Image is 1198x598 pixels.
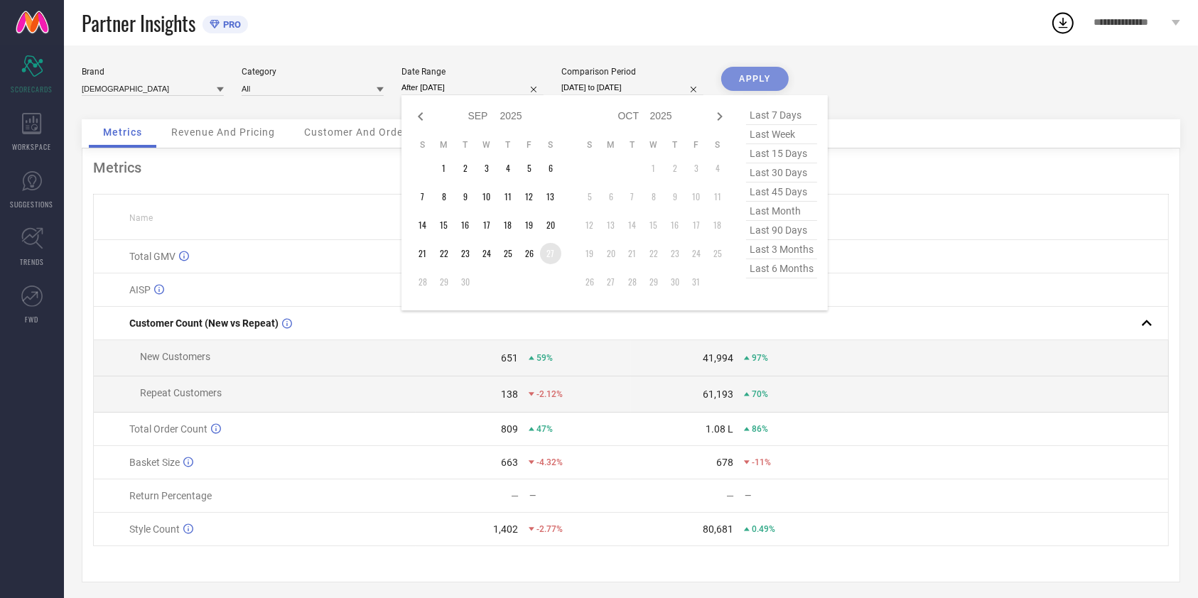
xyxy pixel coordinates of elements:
[129,523,180,535] span: Style Count
[746,221,817,240] span: last 90 days
[752,524,775,534] span: 0.49%
[686,271,707,293] td: Fri Oct 31 2025
[716,457,733,468] div: 678
[686,243,707,264] td: Fri Oct 24 2025
[536,353,553,363] span: 59%
[433,214,455,236] td: Mon Sep 15 2025
[536,424,553,434] span: 47%
[242,67,384,77] div: Category
[140,351,210,362] span: New Customers
[707,158,728,179] td: Sat Oct 04 2025
[529,491,630,501] div: —
[476,186,497,207] td: Wed Sep 10 2025
[664,243,686,264] td: Thu Oct 23 2025
[561,80,703,95] input: Select comparison period
[501,352,518,364] div: 651
[129,317,279,329] span: Customer Count (New vs Repeat)
[412,243,433,264] td: Sun Sep 21 2025
[129,284,151,295] span: AISP
[433,139,455,151] th: Monday
[82,67,224,77] div: Brand
[622,214,643,236] td: Tue Oct 14 2025
[129,423,207,435] span: Total Order Count
[433,271,455,293] td: Mon Sep 29 2025
[540,158,561,179] td: Sat Sep 06 2025
[129,213,153,223] span: Name
[643,186,664,207] td: Wed Oct 08 2025
[519,214,540,236] td: Fri Sep 19 2025
[476,139,497,151] th: Wednesday
[412,271,433,293] td: Sun Sep 28 2025
[93,159,1169,176] div: Metrics
[746,202,817,221] span: last month
[686,139,707,151] th: Friday
[540,243,561,264] td: Sat Sep 27 2025
[476,214,497,236] td: Wed Sep 17 2025
[622,271,643,293] td: Tue Oct 28 2025
[752,389,768,399] span: 70%
[171,126,275,138] span: Revenue And Pricing
[519,186,540,207] td: Fri Sep 12 2025
[600,186,622,207] td: Mon Oct 06 2025
[501,388,518,400] div: 138
[600,271,622,293] td: Mon Oct 27 2025
[497,214,519,236] td: Thu Sep 18 2025
[455,271,476,293] td: Tue Sep 30 2025
[433,158,455,179] td: Mon Sep 01 2025
[455,243,476,264] td: Tue Sep 23 2025
[140,387,222,398] span: Repeat Customers
[519,158,540,179] td: Fri Sep 05 2025
[746,125,817,144] span: last week
[433,186,455,207] td: Mon Sep 08 2025
[11,84,53,94] span: SCORECARDS
[579,139,600,151] th: Sunday
[746,163,817,183] span: last 30 days
[643,271,664,293] td: Wed Oct 29 2025
[476,158,497,179] td: Wed Sep 03 2025
[433,243,455,264] td: Mon Sep 22 2025
[455,214,476,236] td: Tue Sep 16 2025
[82,9,195,38] span: Partner Insights
[401,67,544,77] div: Date Range
[129,490,212,501] span: Return Percentage
[220,19,241,30] span: PRO
[11,199,54,210] span: SUGGESTIONS
[501,423,518,435] div: 809
[664,271,686,293] td: Thu Oct 30 2025
[746,106,817,125] span: last 7 days
[13,141,52,152] span: WORKSPACE
[129,457,180,468] span: Basket Size
[536,457,563,467] span: -4.32%
[579,186,600,207] td: Sun Oct 05 2025
[501,457,518,468] div: 663
[746,183,817,202] span: last 45 days
[129,251,176,262] span: Total GMV
[561,67,703,77] div: Comparison Period
[726,490,734,501] div: —
[707,139,728,151] th: Saturday
[455,139,476,151] th: Tuesday
[707,243,728,264] td: Sat Oct 25 2025
[540,186,561,207] td: Sat Sep 13 2025
[622,186,643,207] td: Tue Oct 07 2025
[643,139,664,151] th: Wednesday
[643,214,664,236] td: Wed Oct 15 2025
[401,80,544,95] input: Select date range
[103,126,142,138] span: Metrics
[664,214,686,236] td: Thu Oct 16 2025
[519,139,540,151] th: Friday
[1050,10,1076,36] div: Open download list
[703,352,733,364] div: 41,994
[707,214,728,236] td: Sat Oct 18 2025
[622,243,643,264] td: Tue Oct 21 2025
[600,243,622,264] td: Mon Oct 20 2025
[476,243,497,264] td: Wed Sep 24 2025
[455,186,476,207] td: Tue Sep 09 2025
[519,243,540,264] td: Fri Sep 26 2025
[746,144,817,163] span: last 15 days
[412,108,429,125] div: Previous month
[686,186,707,207] td: Fri Oct 10 2025
[304,126,413,138] span: Customer And Orders
[412,214,433,236] td: Sun Sep 14 2025
[707,186,728,207] td: Sat Oct 11 2025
